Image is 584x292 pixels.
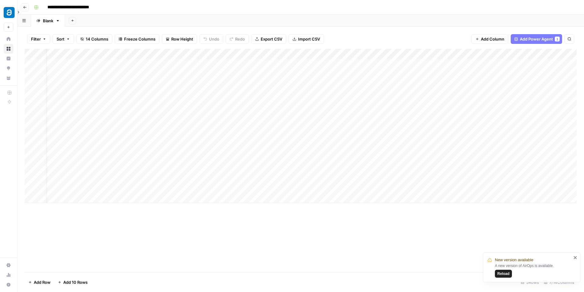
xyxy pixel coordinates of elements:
[4,270,13,280] a: Usage
[4,5,13,20] button: Workspace: Appfolio
[556,37,558,41] span: 1
[4,34,13,44] a: Home
[124,36,155,42] span: Freeze Columns
[31,36,41,42] span: Filter
[573,255,578,260] button: close
[497,271,509,276] span: Reload
[53,34,74,44] button: Sort
[57,36,64,42] span: Sort
[115,34,159,44] button: Freeze Columns
[518,277,541,287] div: 5 Rows
[34,279,50,285] span: Add Row
[495,270,512,278] button: Reload
[200,34,223,44] button: Undo
[63,279,88,285] span: Add 10 Rows
[481,36,504,42] span: Add Column
[555,37,560,41] div: 1
[226,34,249,44] button: Redo
[4,260,13,270] a: Settings
[25,277,54,287] button: Add Row
[31,15,65,27] a: Blank
[4,280,13,290] button: Help + Support
[162,34,197,44] button: Row Height
[4,54,13,63] a: Insights
[4,44,13,54] a: Browse
[495,257,533,263] span: New version available
[209,36,219,42] span: Undo
[86,36,108,42] span: 14 Columns
[261,36,282,42] span: Export CSV
[76,34,112,44] button: 14 Columns
[298,36,320,42] span: Import CSV
[520,36,553,42] span: Add Power Agent
[4,63,13,73] a: Opportunities
[43,18,53,24] div: Blank
[251,34,286,44] button: Export CSV
[27,34,50,44] button: Filter
[4,7,15,18] img: Appfolio Logo
[511,34,562,44] button: Add Power Agent1
[541,277,577,287] div: 7/14 Columns
[289,34,324,44] button: Import CSV
[171,36,193,42] span: Row Height
[54,277,91,287] button: Add 10 Rows
[495,263,572,278] div: A new version of AirOps is available.
[235,36,245,42] span: Redo
[471,34,508,44] button: Add Column
[4,73,13,83] a: Your Data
